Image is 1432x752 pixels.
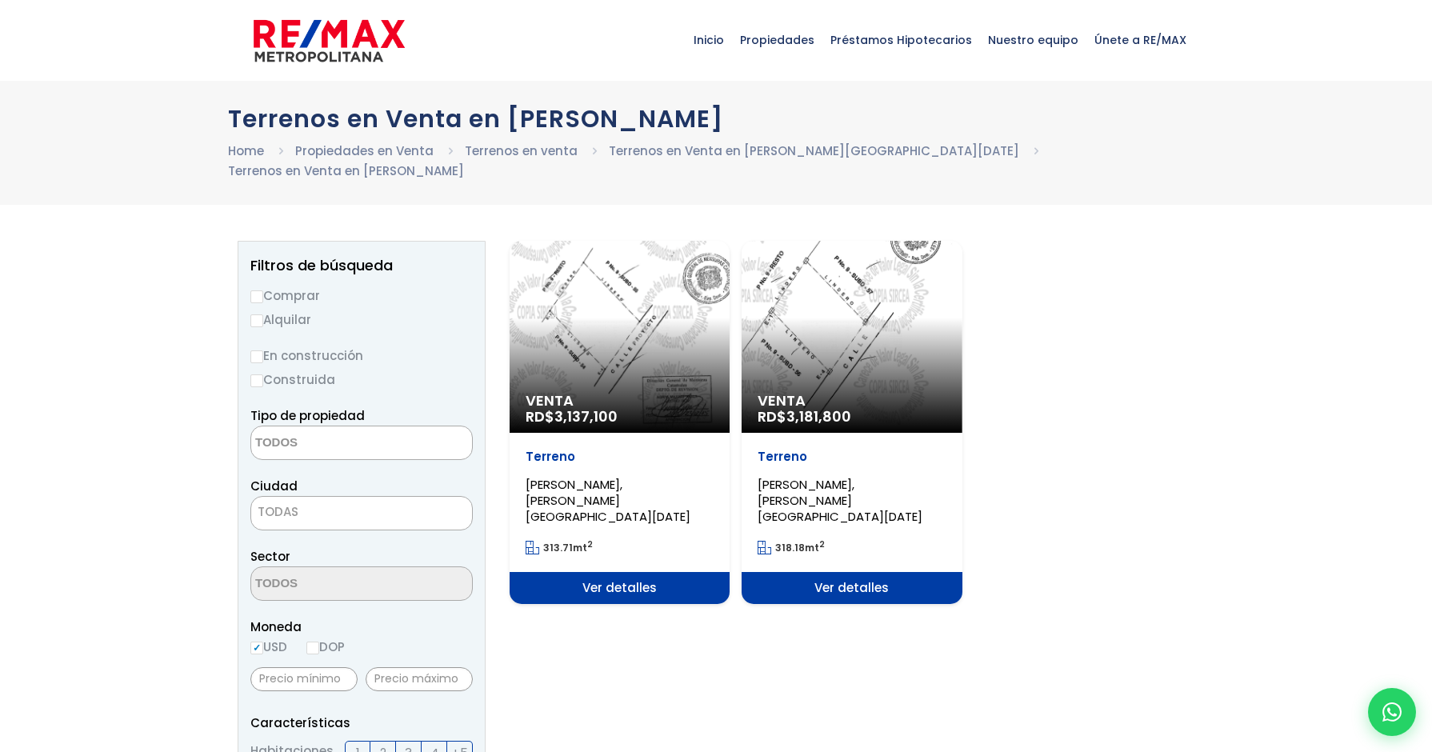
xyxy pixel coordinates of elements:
span: Ver detalles [510,572,730,604]
a: Home [228,142,264,159]
span: TODAS [251,501,472,523]
label: DOP [306,637,345,657]
span: Sector [250,548,290,565]
span: RD$ [526,406,618,426]
span: Venta [526,393,714,409]
span: Inicio [686,16,732,64]
input: DOP [306,642,319,654]
span: Únete a RE/MAX [1086,16,1194,64]
textarea: Search [251,567,406,602]
input: USD [250,642,263,654]
span: Ver detalles [742,572,962,604]
span: 3,137,100 [554,406,618,426]
a: Venta RD$3,181,800 Terreno [PERSON_NAME], [PERSON_NAME][GEOGRAPHIC_DATA][DATE] 318.18mt2 Ver deta... [742,241,962,604]
a: Terrenos en Venta en [PERSON_NAME][GEOGRAPHIC_DATA][DATE] [609,142,1019,159]
li: Terrenos en Venta en [PERSON_NAME] [228,161,464,181]
span: Propiedades [732,16,822,64]
label: USD [250,637,287,657]
sup: 2 [819,538,825,550]
span: [PERSON_NAME], [PERSON_NAME][GEOGRAPHIC_DATA][DATE] [526,476,690,525]
label: Alquilar [250,310,473,330]
span: 3,181,800 [786,406,851,426]
p: Terreno [758,449,946,465]
label: En construcción [250,346,473,366]
a: Terrenos en venta [465,142,578,159]
a: Propiedades en Venta [295,142,434,159]
span: Tipo de propiedad [250,407,365,424]
label: Construida [250,370,473,390]
span: Ciudad [250,478,298,494]
input: Precio máximo [366,667,473,691]
input: Comprar [250,290,263,303]
span: mt [526,541,593,554]
span: Moneda [250,617,473,637]
span: Venta [758,393,946,409]
textarea: Search [251,426,406,461]
h1: Terrenos en Venta en [PERSON_NAME] [228,105,1204,133]
p: Características [250,713,473,733]
span: TODAS [250,496,473,530]
label: Comprar [250,286,473,306]
p: Terreno [526,449,714,465]
sup: 2 [587,538,593,550]
span: 313.71 [543,541,573,554]
span: Préstamos Hipotecarios [822,16,980,64]
input: En construcción [250,350,263,363]
span: RD$ [758,406,851,426]
a: Venta RD$3,137,100 Terreno [PERSON_NAME], [PERSON_NAME][GEOGRAPHIC_DATA][DATE] 313.71mt2 Ver deta... [510,241,730,604]
img: remax-metropolitana-logo [254,17,405,65]
input: Precio mínimo [250,667,358,691]
span: mt [758,541,825,554]
input: Construida [250,374,263,387]
span: [PERSON_NAME], [PERSON_NAME][GEOGRAPHIC_DATA][DATE] [758,476,922,525]
h2: Filtros de búsqueda [250,258,473,274]
input: Alquilar [250,314,263,327]
span: Nuestro equipo [980,16,1086,64]
span: 318.18 [775,541,805,554]
span: TODAS [258,503,298,520]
